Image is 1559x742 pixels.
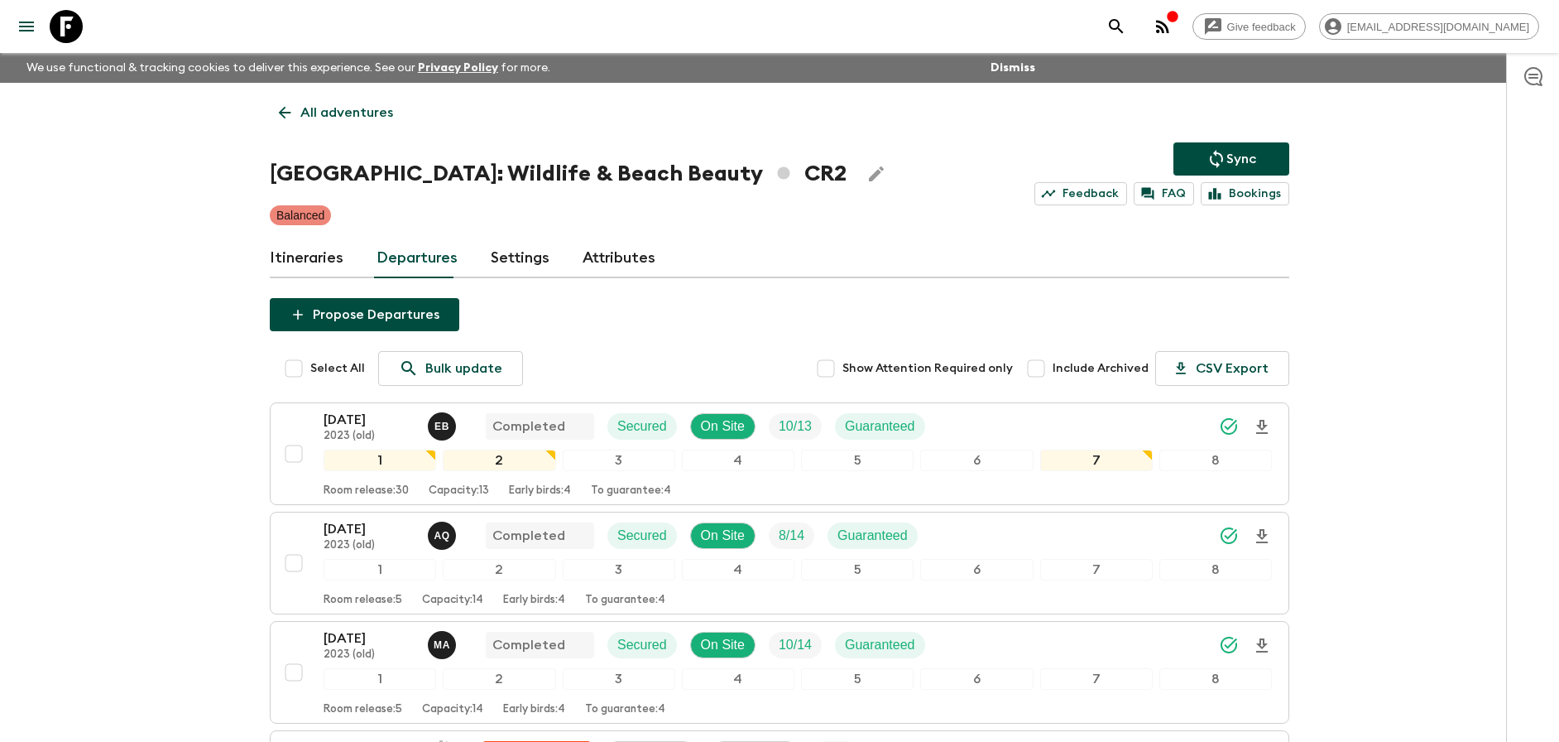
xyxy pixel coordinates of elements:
[1173,142,1289,176] button: Sync adventure departures to the booking engine
[845,635,915,655] p: Guaranteed
[418,62,498,74] a: Privacy Policy
[270,402,1289,505] button: [DATE]2023 (old)Edgar BrenesCompletedSecuredOn SiteTrip FillGuaranteed12345678Room release:30Capa...
[1040,559,1153,581] div: 7
[585,703,665,716] p: To guarantee: 4
[1100,10,1133,43] button: search adventures
[300,103,393,123] p: All adventures
[690,523,756,549] div: On Site
[1219,526,1239,546] svg: Synced Successfully
[324,559,436,581] div: 1
[324,703,402,716] p: Room release: 5
[920,559,1033,581] div: 6
[563,559,675,581] div: 3
[1252,636,1272,656] svg: Download Onboarding
[591,484,671,498] p: To guarantee: 4
[801,559,914,581] div: 5
[324,594,402,607] p: Room release: 5
[769,523,814,549] div: Trip Fill
[1159,668,1272,690] div: 8
[422,594,483,607] p: Capacity: 14
[690,632,756,658] div: On Site
[270,512,1289,614] button: [DATE]2023 (old)Arlet Quirós-CalvoCompletedSecuredOn SiteTrip FillGuaranteed12345678Room release:...
[378,351,523,386] a: Bulk update
[324,648,415,662] p: 2023 (old)
[324,450,436,471] div: 1
[270,621,1289,724] button: [DATE]2023 (old)Michel Aranda CompletedSecuredOn SiteTrip FillGuaranteed12345678Room release:5Cap...
[324,430,415,443] p: 2023 (old)
[583,238,655,278] a: Attributes
[986,56,1039,79] button: Dismiss
[1219,635,1239,655] svg: Synced Successfully
[443,450,555,471] div: 2
[701,526,745,546] p: On Site
[701,417,745,436] p: On Site
[422,703,483,716] p: Capacity: 14
[1053,360,1149,377] span: Include Archived
[1134,182,1194,205] a: FAQ
[1159,559,1272,581] div: 8
[701,635,745,655] p: On Site
[443,559,555,581] div: 2
[1218,21,1305,33] span: Give feedback
[617,417,667,436] p: Secured
[682,668,794,690] div: 4
[1192,13,1306,40] a: Give feedback
[769,413,822,440] div: Trip Fill
[324,410,415,430] p: [DATE]
[769,632,822,658] div: Trip Fill
[837,526,908,546] p: Guaranteed
[324,519,415,539] p: [DATE]
[270,96,402,129] a: All adventures
[1159,450,1272,471] div: 8
[1252,417,1272,437] svg: Download Onboarding
[860,157,893,190] button: Edit Adventure Title
[324,629,415,648] p: [DATE]
[801,668,914,690] div: 5
[1155,351,1289,386] button: CSV Export
[1034,182,1127,205] a: Feedback
[1319,13,1539,40] div: [EMAIL_ADDRESS][DOMAIN_NAME]
[779,417,812,436] p: 10 / 13
[1040,450,1153,471] div: 7
[607,632,677,658] div: Secured
[428,527,459,540] span: Arlet Quirós-Calvo
[682,559,794,581] div: 4
[607,523,677,549] div: Secured
[428,636,459,649] span: Michel Aranda
[1338,21,1538,33] span: [EMAIL_ADDRESS][DOMAIN_NAME]
[842,360,1013,377] span: Show Attention Required only
[1219,417,1239,436] svg: Synced Successfully
[1226,149,1256,169] p: Sync
[377,238,458,278] a: Departures
[276,207,324,224] p: Balanced
[425,359,502,378] p: Bulk update
[270,238,343,278] a: Itineraries
[324,539,415,552] p: 2023 (old)
[324,668,436,690] div: 1
[607,413,677,440] div: Secured
[1201,182,1289,205] a: Bookings
[491,238,549,278] a: Settings
[492,526,565,546] p: Completed
[509,484,571,498] p: Early birds: 4
[270,298,459,331] button: Propose Departures
[310,360,365,377] span: Select All
[270,157,847,190] h1: [GEOGRAPHIC_DATA]: Wildlife & Beach Beauty CR2
[563,450,675,471] div: 3
[20,53,557,83] p: We use functional & tracking cookies to deliver this experience. See our for more.
[845,417,915,436] p: Guaranteed
[682,450,794,471] div: 4
[428,417,459,431] span: Edgar Brenes
[779,526,804,546] p: 8 / 14
[920,450,1033,471] div: 6
[585,594,665,607] p: To guarantee: 4
[1040,668,1153,690] div: 7
[10,10,43,43] button: menu
[492,635,565,655] p: Completed
[690,413,756,440] div: On Site
[779,635,812,655] p: 10 / 14
[617,526,667,546] p: Secured
[563,668,675,690] div: 3
[801,450,914,471] div: 5
[1252,527,1272,547] svg: Download Onboarding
